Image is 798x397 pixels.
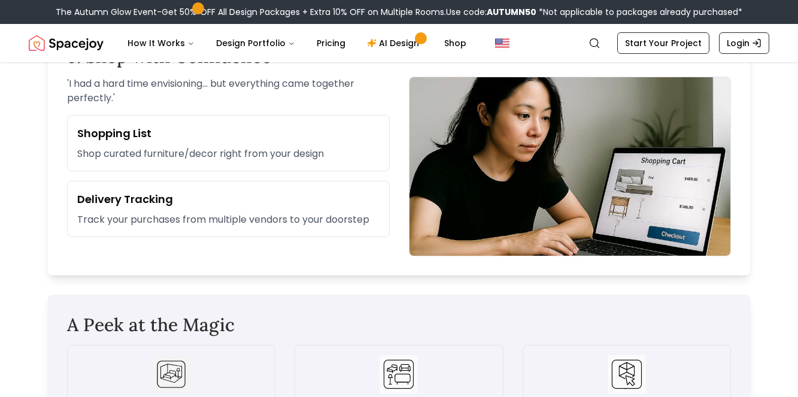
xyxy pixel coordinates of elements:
[67,77,390,105] p: ' I had a hard time envisioning... but everything came together perfectly. '
[29,24,769,62] nav: Global
[357,31,432,55] a: AI Design
[435,31,476,55] a: Shop
[409,77,732,256] img: Shopping list
[67,46,731,67] h2: 5. Shop with Confidence
[487,6,536,18] b: AUTUMN50
[608,355,646,393] img: 3D Model Creation icon
[617,32,709,54] a: Start Your Project
[307,31,355,55] a: Pricing
[56,6,742,18] div: The Autumn Glow Event-Get 50% OFF All Design Packages + Extra 10% OFF on Multiple Rooms.
[152,355,190,393] img: Designer Tools icon
[29,31,104,55] img: Spacejoy Logo
[536,6,742,18] span: *Not applicable to packages already purchased*
[380,355,418,393] img: Layout Suggestions icon
[446,6,536,18] span: Use code:
[29,31,104,55] a: Spacejoy
[67,314,731,335] h2: A Peek at the Magic
[118,31,204,55] button: How It Works
[77,191,380,208] h3: Delivery Tracking
[77,213,380,227] p: Track your purchases from multiple vendors to your doorstep
[207,31,305,55] button: Design Portfolio
[77,147,380,161] p: Shop curated furniture/decor right from your design
[495,36,509,50] img: United States
[118,31,476,55] nav: Main
[77,125,380,142] h3: Shopping List
[719,32,769,54] a: Login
